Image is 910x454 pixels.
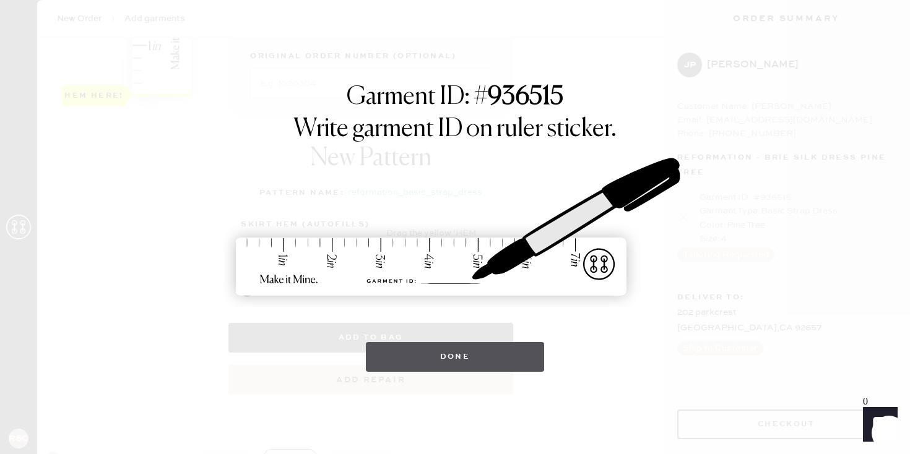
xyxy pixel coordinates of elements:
button: Done [366,342,545,372]
strong: 936515 [488,85,563,109]
h1: Garment ID: # [347,82,563,114]
iframe: Front Chat [851,398,904,452]
h1: Write garment ID on ruler sticker. [293,114,617,144]
img: ruler-sticker-sharpie.svg [223,126,687,330]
